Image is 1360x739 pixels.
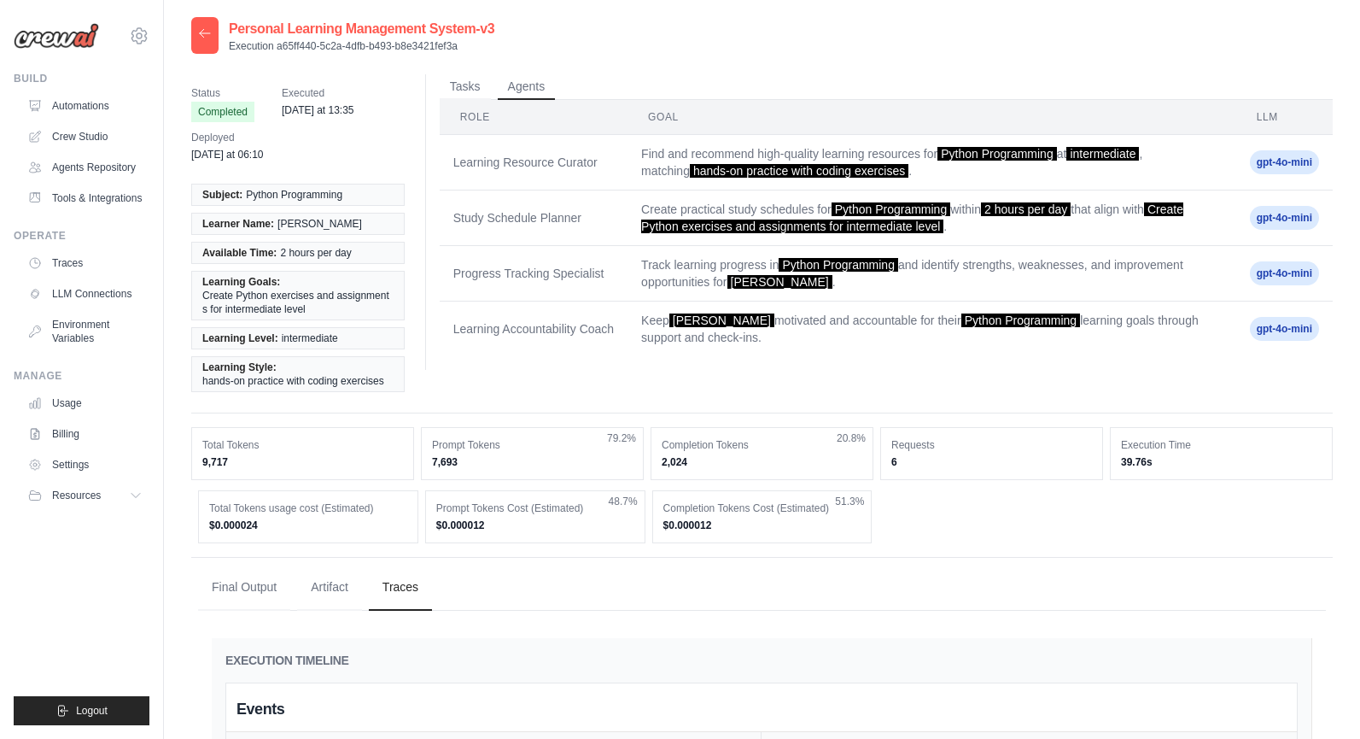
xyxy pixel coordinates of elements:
dt: Prompt Tokens Cost (Estimated) [436,501,634,515]
span: Python Programming [961,314,1081,327]
td: Learning Accountability Coach [440,302,627,357]
dd: $0.000012 [663,519,861,532]
td: Study Schedule Planner [440,191,627,246]
dt: Execution Time [1121,438,1322,452]
a: Billing [20,420,149,448]
td: Track learning progress in and identify strengths, weaknesses, and improvement opportunities for . [627,246,1236,302]
span: gpt-4o-mini [1250,150,1319,174]
dd: $0.000024 [209,519,407,532]
img: Logo [14,23,99,49]
h2: EXECUTION TIMELINE [225,652,349,669]
dd: 2,024 [662,455,862,469]
dd: $0.000012 [436,519,634,532]
h2: Events [236,697,284,721]
dd: 39.76s [1121,455,1322,469]
td: Find and recommend high-quality learning resources for at , matching . [627,135,1236,191]
dd: 6 [891,455,1092,469]
a: Automations [20,92,149,120]
td: Create practical study schedules for within that align with . [627,191,1236,246]
span: Create Python exercises and assignments for intermediate level [202,289,394,316]
span: Status [191,85,254,102]
a: Settings [20,451,149,478]
span: 48.7% [609,495,638,508]
div: Build [14,72,149,85]
button: Agents [498,74,556,100]
span: gpt-4o-mini [1250,261,1319,285]
span: Python Programming [779,258,898,272]
a: Traces [20,249,149,277]
td: Keep motivated and accountable for their learning goals through support and check-ins. [627,302,1236,357]
td: Learning Resource Curator [440,135,627,191]
span: intermediate [1066,147,1139,161]
span: 20.8% [837,431,866,445]
p: Execution a65ff440-5c2a-4dfb-b493-b8e3421fef3a [229,39,494,53]
dt: Total Tokens usage cost (Estimated) [209,501,407,515]
span: Learning Goals: [202,275,280,289]
span: [PERSON_NAME] [727,275,832,289]
span: [PERSON_NAME] [277,217,362,231]
span: Resources [52,489,101,502]
dt: Total Tokens [202,438,403,452]
span: gpt-4o-mini [1250,317,1319,341]
span: Executed [282,85,354,102]
span: Learning Style: [202,361,277,374]
h2: Personal Learning Management System-v3 [229,19,494,39]
dd: 7,693 [432,455,633,469]
span: [PERSON_NAME] [669,314,774,327]
dd: 9,717 [202,455,403,469]
time: October 6, 2025 at 06:10 CEST [191,149,264,161]
td: Progress Tracking Specialist [440,246,627,302]
a: Crew Studio [20,123,149,150]
span: Python Programming [246,188,342,202]
span: Learner Name: [202,217,274,231]
th: Role [440,100,627,135]
a: Usage [20,390,149,417]
a: Agents Repository [20,154,149,181]
span: Python Programming [832,202,951,216]
span: 51.3% [835,495,864,508]
span: gpt-4o-mini [1250,206,1319,230]
dt: Requests [891,438,1092,452]
button: Final Output [198,565,290,611]
span: Completed [191,102,254,122]
div: Operate [14,229,149,243]
a: Tools & Integrations [20,185,149,212]
span: 79.2% [607,431,636,445]
button: Artifact [297,565,362,611]
a: LLM Connections [20,280,149,308]
th: Goal [627,100,1236,135]
div: Manage [14,369,149,383]
th: LLM [1236,100,1333,135]
iframe: Chat Widget [1275,657,1360,739]
span: Logout [76,704,108,718]
span: intermediate [282,331,338,345]
span: Deployed [191,129,264,146]
time: October 6, 2025 at 13:35 CEST [282,104,354,116]
span: 2 hours per day [280,246,351,260]
button: Traces [369,565,432,611]
dt: Completion Tokens Cost (Estimated) [663,501,861,515]
span: hands-on practice with coding exercises [202,374,384,388]
dt: Prompt Tokens [432,438,633,452]
span: Learning Level: [202,331,278,345]
a: Environment Variables [20,311,149,352]
dt: Completion Tokens [662,438,862,452]
span: Python Programming [937,147,1057,161]
button: Tasks [440,74,491,100]
span: 2 hours per day [981,202,1071,216]
span: Create Python exercises and assignments for intermediate level [641,202,1183,233]
span: Subject: [202,188,242,202]
button: Resources [20,482,149,509]
span: Available Time: [202,246,277,260]
span: hands-on practice with coding exercises [690,164,908,178]
button: Logout [14,696,149,725]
